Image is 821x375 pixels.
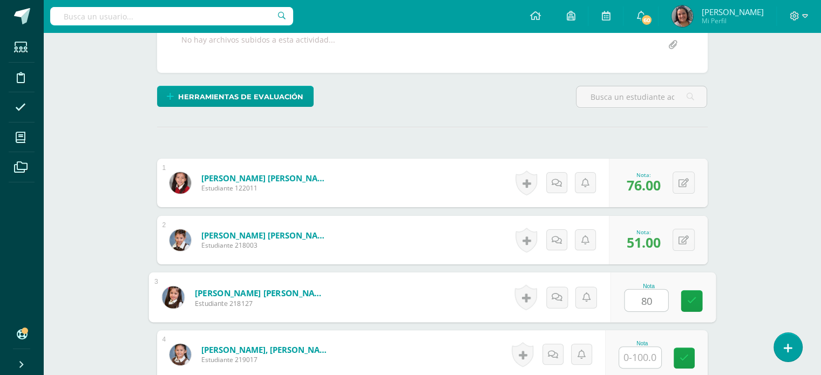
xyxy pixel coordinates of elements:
[627,233,661,251] span: 51.00
[624,283,673,289] div: Nota
[201,183,331,193] span: Estudiante 122011
[619,347,661,368] input: 0-100.0
[701,16,763,25] span: Mi Perfil
[181,35,335,56] div: No hay archivos subidos a esta actividad...
[576,86,707,107] input: Busca un estudiante aquí...
[194,287,328,298] a: [PERSON_NAME] [PERSON_NAME]
[201,173,331,183] a: [PERSON_NAME] [PERSON_NAME]
[169,344,191,365] img: 93968fb9f58bbe1c325a19b08cf9ce0e.png
[50,7,293,25] input: Busca un usuario...
[627,176,661,194] span: 76.00
[619,340,666,346] div: Nota
[201,344,331,355] a: [PERSON_NAME], [PERSON_NAME]
[627,171,661,179] div: Nota:
[701,6,763,17] span: [PERSON_NAME]
[201,241,331,250] span: Estudiante 218003
[641,14,653,26] span: 60
[625,290,668,311] input: 0-100.0
[169,229,191,251] img: 9792e9b8eaf93c5952f270ad0decfb34.png
[178,87,303,107] span: Herramientas de evaluación
[169,172,191,194] img: bded51a4c28512cf1a9a80328698c463.png
[201,355,331,364] span: Estudiante 219017
[157,86,314,107] a: Herramientas de evaluación
[201,230,331,241] a: [PERSON_NAME] [PERSON_NAME]
[671,5,693,27] img: 066e979071ea18f9c4515e0abac91b39.png
[162,286,184,308] img: e9d988143b93463cf3e04d210b82b37a.png
[627,228,661,236] div: Nota:
[194,298,328,308] span: Estudiante 218127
